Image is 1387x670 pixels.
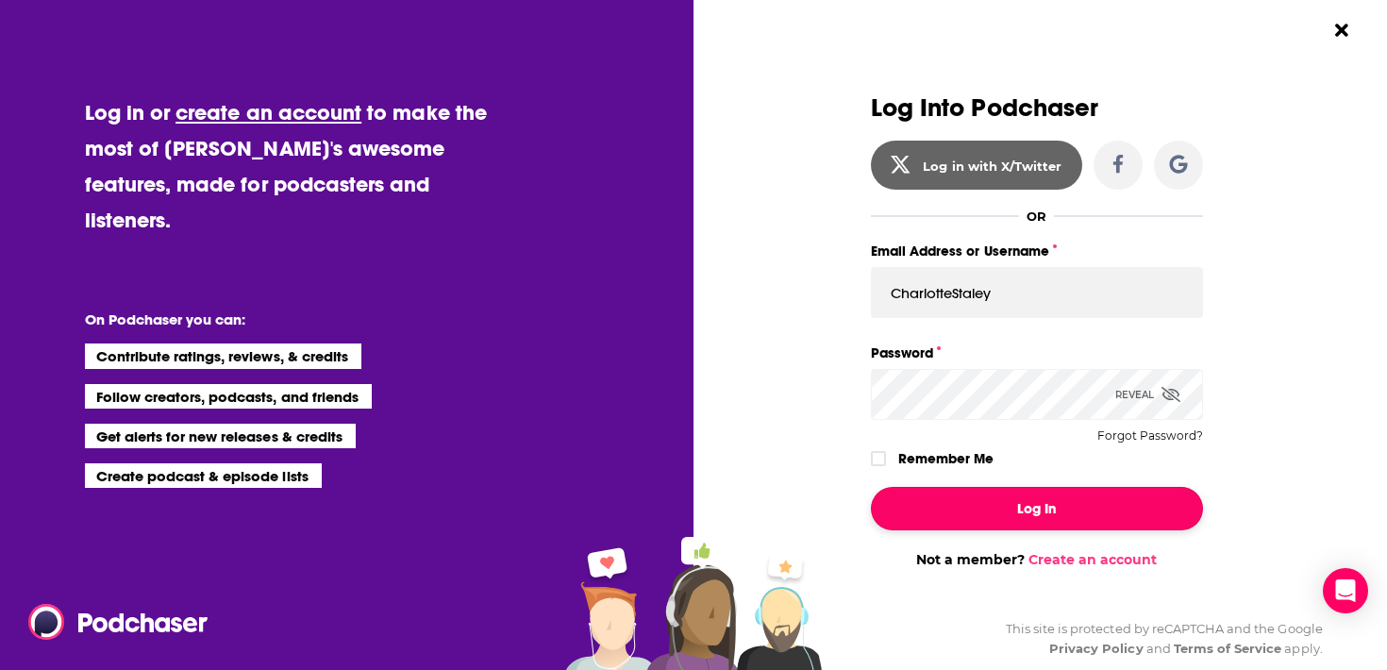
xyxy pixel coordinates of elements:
a: Privacy Policy [1049,641,1144,656]
div: Not a member? [871,551,1203,568]
a: Podchaser - Follow, Share and Rate Podcasts [28,604,194,640]
li: On Podchaser you can: [85,310,462,328]
li: Contribute ratings, reviews, & credits [85,343,362,368]
button: Log in with X/Twitter [871,141,1082,190]
button: Log In [871,487,1203,530]
li: Get alerts for new releases & credits [85,424,356,448]
button: Forgot Password? [1097,429,1203,443]
li: Create podcast & episode lists [85,463,322,488]
h3: Log Into Podchaser [871,94,1203,122]
label: Password [871,341,1203,365]
li: Follow creators, podcasts, and friends [85,384,373,409]
input: Email Address or Username [871,267,1203,318]
div: OR [1027,209,1046,224]
label: Remember Me [898,446,994,471]
label: Email Address or Username [871,239,1203,263]
div: Reveal [1115,369,1180,420]
div: This site is protected by reCAPTCHA and the Google and apply. [991,619,1323,659]
a: Create an account [1028,551,1157,568]
button: Close Button [1324,12,1360,48]
div: Open Intercom Messenger [1323,568,1368,613]
a: create an account [175,99,361,126]
a: Terms of Service [1174,641,1282,656]
div: Log in with X/Twitter [923,159,1061,174]
img: Podchaser - Follow, Share and Rate Podcasts [28,604,209,640]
